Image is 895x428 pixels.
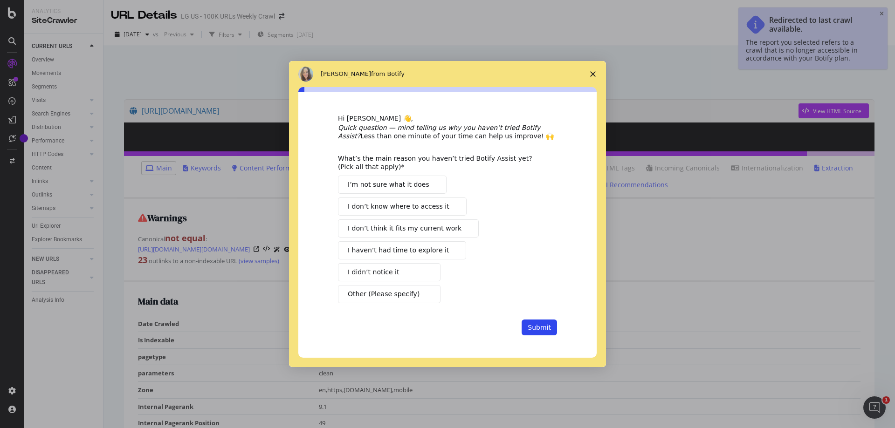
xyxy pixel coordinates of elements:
[371,70,405,77] span: from Botify
[338,124,540,140] i: Quick question — mind telling us why you haven’t tried Botify Assist?
[348,267,399,277] span: I didn’t notice it
[338,123,557,140] div: Less than one minute of your time can help us improve! 🙌
[348,245,449,255] span: I haven’t had time to explore it
[580,61,606,87] span: Close survey
[348,224,461,233] span: I don’t think it fits my current work
[348,289,420,299] span: Other (Please specify)
[348,202,449,211] span: I don’t know where to access it
[338,263,441,281] button: I didn’t notice it
[338,114,557,123] div: Hi [PERSON_NAME] 👋,
[338,219,479,238] button: I don’t think it fits my current work
[321,70,371,77] span: [PERSON_NAME]
[338,154,543,171] div: What’s the main reason you haven’t tried Botify Assist yet? (Pick all that apply)
[298,67,313,82] img: Profile image for Colleen
[338,197,467,216] button: I don’t know where to access it
[522,319,557,335] button: Submit
[338,176,447,194] button: I’m not sure what it does
[348,180,429,190] span: I’m not sure what it does
[338,285,441,303] button: Other (Please specify)
[338,241,466,259] button: I haven’t had time to explore it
